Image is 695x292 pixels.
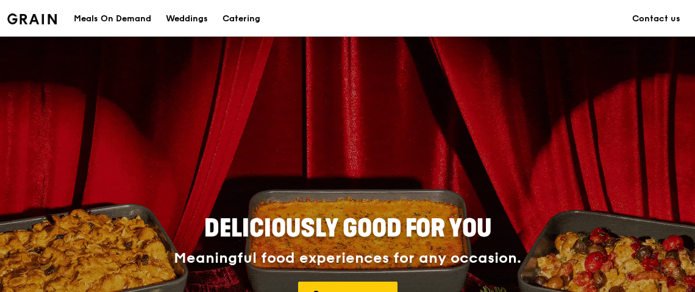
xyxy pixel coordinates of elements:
[215,1,268,37] a: Catering
[7,13,57,24] img: Grain
[625,1,688,37] a: Contact us
[74,1,151,37] div: Meals On Demand
[166,1,208,37] div: Weddings
[204,214,491,243] span: Deliciously good for you
[223,1,260,37] div: Catering
[128,250,567,267] div: Meaningful food experiences for any occasion.
[159,1,215,37] a: Weddings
